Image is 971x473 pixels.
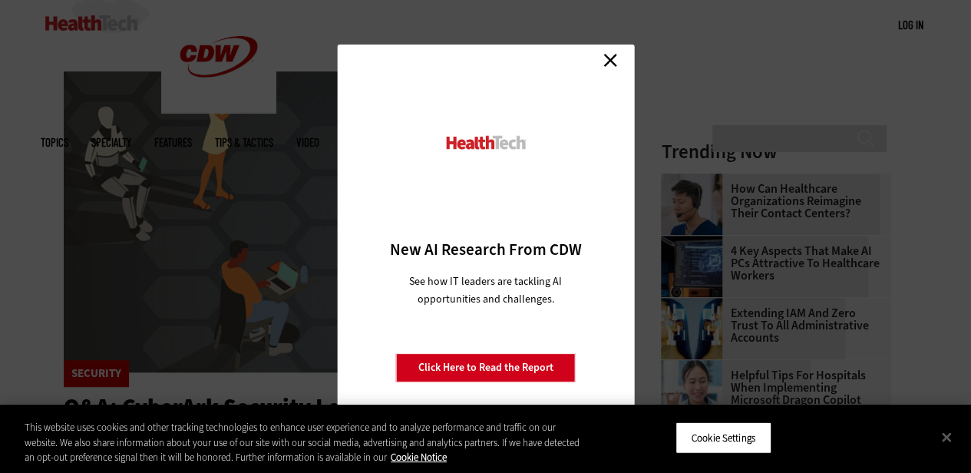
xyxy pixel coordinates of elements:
button: Close [930,420,963,454]
button: Cookie Settings [675,422,771,454]
a: Click Here to Read the Report [396,353,576,382]
h3: New AI Research From CDW [364,239,607,260]
a: Close [599,48,622,71]
a: More information about your privacy [391,451,447,464]
div: This website uses cookies and other tracking technologies to enhance user experience and to analy... [25,420,583,465]
p: See how IT leaders are tackling AI opportunities and challenges. [391,273,580,308]
img: HealthTech_0.png [444,134,527,150]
